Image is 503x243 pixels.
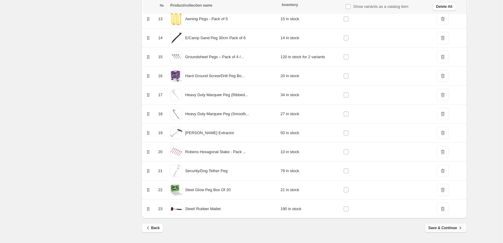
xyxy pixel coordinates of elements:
span: 22 [158,188,162,192]
img: Pegs_3_3ca4c9a1-46ea-4212-b0d9-f8d069c86116.png [170,108,182,120]
td: 20 in stock [279,67,342,86]
span: 20 [158,150,162,154]
img: BD20Glow20Peg.jpg [170,184,182,196]
span: 19 [158,131,162,135]
img: peg_puller.jpg [170,127,182,139]
td: 15 in stock [279,10,342,29]
p: Heavy Duty Marquee Peg (Smooth... [185,111,249,117]
p: Hard Ground Screw/Drill Peg Bo... [185,73,245,79]
span: 21 [158,169,162,173]
span: Delete All [436,4,452,9]
span: Back [145,225,160,231]
img: BD20Screw20peg.jpg [170,70,182,82]
div: Inventory [282,2,342,7]
p: Robens Hexagonal Stake - Pack ... [185,149,246,155]
p: Awning Pegs - Pack of 5 [185,16,228,22]
p: Security/Dog Tether Peg [185,168,228,174]
img: 21145820Sand20Peg_1.jpg [170,32,182,44]
p: Steel Glow Peg Box Of 20 [185,187,231,193]
p: Groundsheet Pegs – Pack of 4 /... [185,54,244,60]
td: 14 in stock [279,29,342,48]
button: Save & Continue [425,223,467,233]
span: 15 [158,55,162,59]
img: dog_anchor.png [170,165,182,177]
span: 14 [158,36,162,40]
p: Heavy Duty Marquee Peg (Ribbed... [185,92,248,98]
button: Back [142,223,164,233]
span: 18 [158,112,162,116]
span: № [160,3,164,8]
button: Delete All [433,2,456,11]
p: [PERSON_NAME] Extractor [185,130,234,136]
span: 17 [158,93,162,97]
td: 21 in stock [279,181,342,200]
img: RobensHexagonalStake.png [170,146,182,158]
span: 23 [158,207,162,211]
td: 50 in stock [279,124,342,143]
span: Save & Continue [428,225,463,231]
span: 16 [158,74,162,78]
p: Steel/ Rubber Mallet [185,206,221,212]
td: 10 in stock [279,143,342,162]
img: Pegs_6.png [170,51,182,63]
td: 79 in stock [279,162,342,181]
img: Pegs_4_0e94b9f3-d336-4136-8ab3-7a1279ddf7b4.png [170,89,182,101]
span: Product/collection name [170,3,212,8]
td: 120 in stock for 2 variants [279,48,342,67]
p: E/Camp Sand Peg 30cm Pack of 6 [185,35,246,41]
td: 190 in stock [279,200,342,219]
span: 13 [158,17,162,21]
span: Show variants as a catalog item [353,4,409,9]
td: 34 in stock [279,86,342,105]
img: mallet_2.jpg [170,203,182,215]
td: 27 in stock [279,105,342,124]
